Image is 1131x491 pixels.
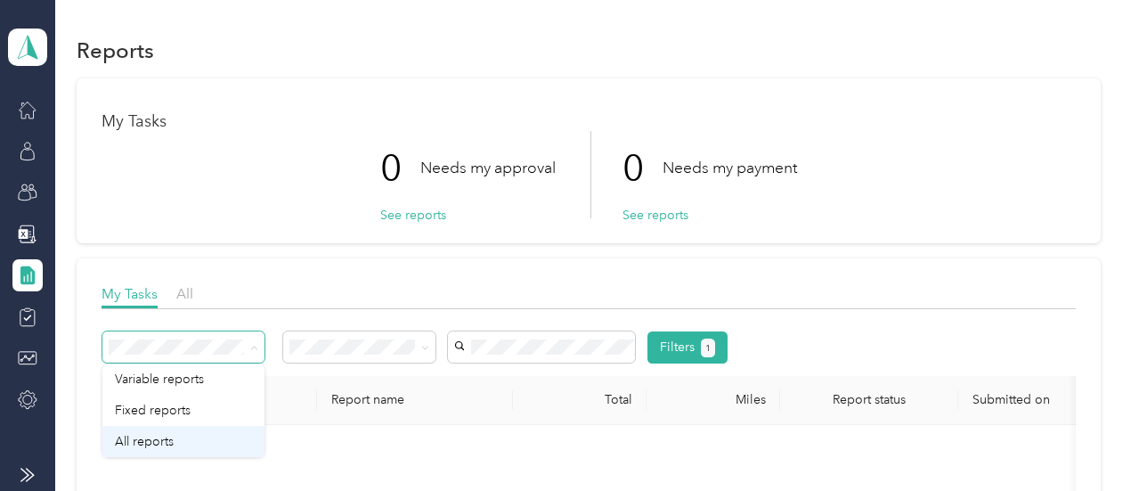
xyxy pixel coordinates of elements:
div: Total [527,392,632,407]
span: All reports [115,434,174,449]
button: Filters1 [647,331,728,364]
button: 1 [701,339,716,357]
p: Needs my approval [420,157,556,179]
h1: Reports [77,41,154,60]
span: My Tasks [102,285,158,302]
span: Variable reports [115,372,204,387]
p: 0 [380,131,420,206]
span: Report status [794,392,944,407]
button: See reports [622,206,688,225]
iframe: To enrich screen reader interactions, please activate Accessibility in Grammarly extension settings [1031,391,1131,491]
span: Fixed reports [115,403,191,418]
p: Needs my payment [663,157,797,179]
button: See reports [380,206,446,225]
h1: My Tasks [102,112,1075,131]
span: 1 [705,340,711,356]
div: Miles [661,392,766,407]
p: 0 [622,131,663,206]
th: Submitted on [958,376,1092,425]
th: Report name [317,376,513,425]
span: All [176,285,193,302]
